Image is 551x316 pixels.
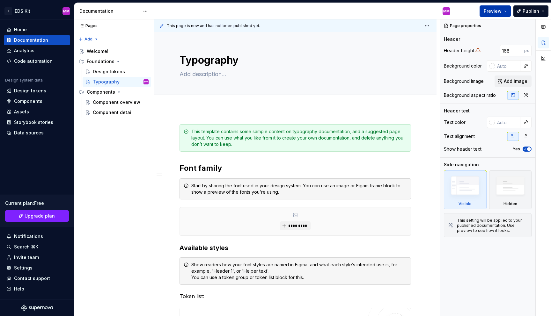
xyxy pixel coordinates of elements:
div: Assets [14,109,29,115]
div: Home [14,26,27,33]
a: Component overview [83,97,151,107]
svg: Supernova Logo [21,305,53,311]
p: Token list: [180,292,411,300]
div: Background image [444,78,484,84]
span: Upgrade plan [25,213,55,219]
div: Data sources [14,130,44,136]
button: Notifications [4,231,70,241]
a: Assets [4,107,70,117]
div: This template contains some sample content on typography documentation, and a suggested page layo... [191,128,407,147]
div: Storybook stories [14,119,53,126]
span: Preview [484,8,502,14]
h2: Font family [180,163,411,173]
div: Hidden [503,201,517,206]
div: Documentation [14,37,48,43]
div: Help [14,286,24,292]
div: Component detail [93,109,133,116]
button: Add [77,35,100,44]
div: Design system data [5,78,43,83]
span: This page is new and has not been published yet. [167,23,260,28]
div: Components [14,98,42,104]
a: Settings [4,263,70,273]
div: Design tokens [14,88,46,94]
div: Visible [444,170,487,209]
button: Add image [495,75,532,87]
div: Typography [93,79,120,85]
p: px [524,48,529,53]
a: Data sources [4,128,70,138]
div: Components [87,89,115,95]
div: Pages [77,23,98,28]
a: Component detail [83,107,151,118]
h3: Available styles [180,243,411,252]
div: Side navigation [444,162,479,168]
div: Search ⌘K [14,244,38,250]
a: Analytics [4,46,70,56]
div: Analytics [14,47,34,54]
div: MM [144,79,148,85]
button: EFEDS KitMM [1,4,73,18]
div: Component overview [93,99,140,105]
a: Code automation [4,56,70,66]
button: Preview [480,5,511,17]
div: Design tokens [93,68,125,75]
span: Publish [523,8,539,14]
input: Auto [495,117,520,128]
button: Help [4,284,70,294]
button: Search ⌘K [4,242,70,252]
a: Design tokens [4,86,70,96]
textarea: Typography [178,53,410,68]
div: Settings [14,265,33,271]
a: Invite team [4,252,70,262]
a: Home [4,25,70,35]
a: Upgrade plan [5,210,69,222]
div: Foundations [77,56,151,67]
div: Foundations [87,58,114,65]
label: Yes [513,147,520,152]
div: Background color [444,63,482,69]
input: Auto [495,60,520,72]
div: Header text [444,108,470,114]
div: Hidden [489,170,532,209]
span: Add image [504,78,527,84]
div: Header [444,36,460,42]
div: Text alignment [444,133,475,140]
a: Design tokens [83,67,151,77]
div: Current plan : Free [5,200,69,206]
div: Documentation [79,8,140,14]
div: EDS Kit [15,8,30,14]
div: This setting will be applied to your published documentation. Use preview to see how it looks. [457,218,527,233]
button: Publish [513,5,548,17]
div: MM [63,9,70,14]
a: Welcome! [77,46,151,56]
div: Invite team [14,254,39,261]
a: Components [4,96,70,106]
span: Add [84,37,92,42]
div: Start by sharing the font used in your design system. You can use an image or Figam frame block t... [191,183,407,195]
button: Contact support [4,273,70,284]
div: Text color [444,119,466,126]
div: Contact support [14,275,50,282]
div: Notifications [14,233,43,240]
div: Components [77,87,151,97]
div: Welcome! [87,48,108,54]
div: MM [443,9,450,14]
div: Header height [444,47,474,54]
div: Show header text [444,146,481,152]
input: Auto [500,45,524,56]
div: EF [4,7,12,15]
div: Show readers how your font styles are named in Figma, and what each style’s intended use is, for ... [191,262,407,281]
div: Visible [459,201,472,206]
div: Page tree [77,46,151,118]
div: Code automation [14,58,53,64]
div: Background aspect ratio [444,92,496,98]
a: TypographyMM [83,77,151,87]
a: Documentation [4,35,70,45]
a: Storybook stories [4,117,70,127]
